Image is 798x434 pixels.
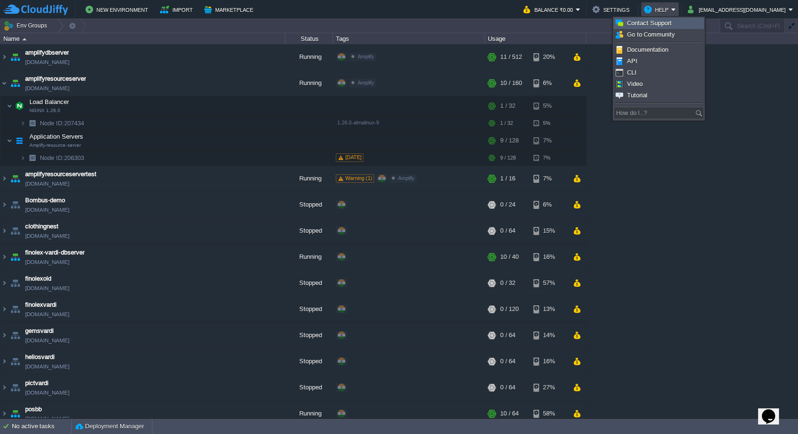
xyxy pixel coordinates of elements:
img: AMDAwAAAACH5BAEAAAAALAAAAAABAAEAAAICRAEAOw== [9,244,22,270]
a: finolexvardi [25,300,57,310]
div: 1 / 16 [500,166,515,191]
div: 1 / 32 [500,96,515,115]
a: [DOMAIN_NAME] [25,310,69,319]
span: Application Servers [28,132,85,141]
div: Running [285,44,333,70]
div: 57% [533,270,564,296]
div: Status [286,33,332,44]
img: AMDAwAAAACH5BAEAAAAALAAAAAABAAEAAAICRAEAOw== [26,151,39,165]
a: clothingnest [25,222,58,231]
a: Node ID:206303 [39,154,85,162]
div: No active tasks [12,419,71,434]
img: AMDAwAAAACH5BAEAAAAALAAAAAABAAEAAAICRAEAOw== [9,322,22,348]
div: 6% [533,70,564,96]
img: AMDAwAAAACH5BAEAAAAALAAAAAABAAEAAAICRAEAOw== [0,218,8,244]
a: [DOMAIN_NAME] [25,362,69,371]
a: pictvardi [25,378,48,388]
img: AMDAwAAAACH5BAEAAAAALAAAAAABAAEAAAICRAEAOw== [9,349,22,374]
img: AMDAwAAAACH5BAEAAAAALAAAAAABAAEAAAICRAEAOw== [0,375,8,400]
div: 0 / 24 [500,192,515,217]
span: 207434 [39,119,85,127]
img: AMDAwAAAACH5BAEAAAAALAAAAAABAAEAAAICRAEAOw== [9,44,22,70]
div: Stopped [285,375,333,400]
button: Settings [592,4,632,15]
div: Stopped [285,296,333,322]
div: 1 / 32 [500,116,513,131]
div: 0 / 64 [500,375,515,400]
div: Running [285,166,333,191]
a: [DOMAIN_NAME] [25,179,69,189]
div: Running [285,401,333,426]
img: AMDAwAAAACH5BAEAAAAALAAAAAABAAEAAAICRAEAOw== [9,375,22,400]
img: AMDAwAAAACH5BAEAAAAALAAAAAABAAEAAAICRAEAOw== [0,296,8,322]
span: Amplify [358,54,374,59]
div: 11 / 512 [500,44,522,70]
a: finolex-vardi-dbserver [25,248,85,257]
a: Application ServersAmplify-resource-server [28,133,85,140]
span: Amplify [358,80,374,85]
div: Stopped [285,322,333,348]
a: posbb [25,405,42,414]
span: CLI [627,69,636,76]
div: 14% [533,322,564,348]
span: NGINX 1.26.0 [29,108,60,113]
div: 6% [533,192,564,217]
div: 7% [533,131,564,150]
img: AMDAwAAAACH5BAEAAAAALAAAAAABAAEAAAICRAEAOw== [13,96,26,115]
span: 206303 [39,154,85,162]
button: Env Groups [3,19,50,32]
img: AMDAwAAAACH5BAEAAAAALAAAAAABAAEAAAICRAEAOw== [9,270,22,296]
a: Tutorial [614,90,703,101]
img: AMDAwAAAACH5BAEAAAAALAAAAAABAAEAAAICRAEAOw== [9,166,22,191]
div: 0 / 120 [500,296,519,322]
div: 0 / 64 [500,322,515,348]
span: API [627,57,637,65]
a: [DOMAIN_NAME] [25,231,69,241]
div: Usage [485,33,586,44]
img: AMDAwAAAACH5BAEAAAAALAAAAAABAAEAAAICRAEAOw== [9,401,22,426]
span: [DATE] [345,154,361,160]
button: [EMAIL_ADDRESS][DOMAIN_NAME] [688,4,788,15]
span: amplifyresourceserver [25,74,86,84]
img: AMDAwAAAACH5BAEAAAAALAAAAAABAAEAAAICRAEAOw== [22,38,27,40]
img: AMDAwAAAACH5BAEAAAAALAAAAAABAAEAAAICRAEAOw== [9,218,22,244]
span: Node ID: [40,120,64,127]
span: 1.26.0-almalinux-9 [337,120,379,125]
a: amplifydbserver [25,48,69,57]
a: [DOMAIN_NAME] [25,257,69,267]
div: 0 / 64 [500,349,515,374]
img: AMDAwAAAACH5BAEAAAAALAAAAAABAAEAAAICRAEAOw== [0,70,8,96]
div: 58% [533,401,564,426]
div: Stopped [285,192,333,217]
span: Video [627,80,643,87]
div: 0 / 32 [500,270,515,296]
div: 5% [533,96,564,115]
span: Contact Support [627,19,672,27]
a: heliosvardi [25,352,55,362]
span: Load Balancer [28,98,70,106]
div: 15% [533,218,564,244]
div: Running [285,70,333,96]
a: CLI [614,67,703,78]
button: Marketplace [204,4,256,15]
div: 9 / 128 [500,131,519,150]
a: [DOMAIN_NAME] [25,388,69,397]
img: AMDAwAAAACH5BAEAAAAALAAAAAABAAEAAAICRAEAOw== [0,192,8,217]
img: AMDAwAAAACH5BAEAAAAALAAAAAABAAEAAAICRAEAOw== [0,270,8,296]
a: finolexold [25,274,51,283]
a: Load BalancerNGINX 1.26.0 [28,98,70,105]
span: [DOMAIN_NAME] [25,57,69,67]
img: AMDAwAAAACH5BAEAAAAALAAAAAABAAEAAAICRAEAOw== [20,116,26,131]
img: AMDAwAAAACH5BAEAAAAALAAAAAABAAEAAAICRAEAOw== [0,44,8,70]
img: CloudJiffy [3,4,68,16]
div: 7% [533,151,564,165]
div: 20% [533,44,564,70]
button: Import [160,4,196,15]
img: AMDAwAAAACH5BAEAAAAALAAAAAABAAEAAAICRAEAOw== [13,131,26,150]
